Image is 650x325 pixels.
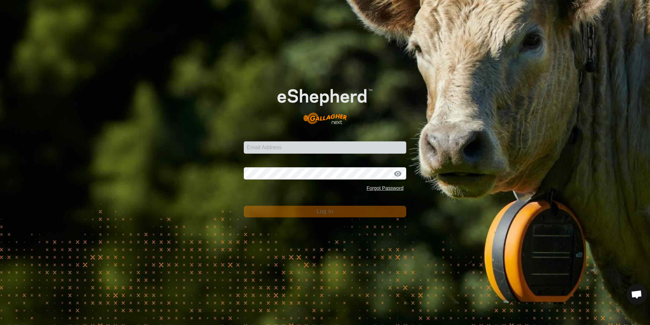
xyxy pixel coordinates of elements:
a: Open chat [627,284,647,305]
button: Log In [244,206,406,217]
img: E-shepherd Logo [260,75,390,131]
span: Log In [317,208,333,214]
input: Email Address [244,141,406,154]
a: Forgot Password [366,185,404,191]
